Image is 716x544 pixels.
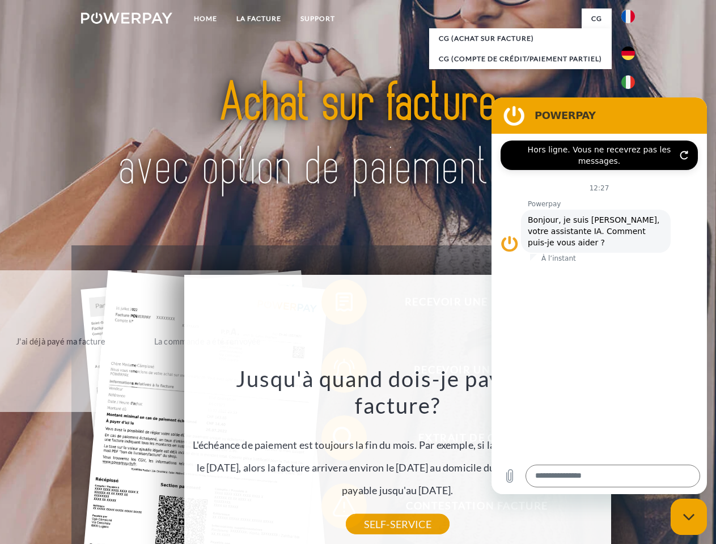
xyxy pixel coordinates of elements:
[621,46,635,60] img: de
[429,28,612,49] a: CG (achat sur facture)
[492,97,707,494] iframe: Fenêtre de messagerie
[346,514,450,534] a: SELF-SERVICE
[671,499,707,535] iframe: Bouton de lancement de la fenêtre de messagerie, conversation en cours
[190,365,604,524] div: L'échéance de paiement est toujours la fin du mois. Par exemple, si la commande a été passée le [...
[227,8,291,29] a: LA FACTURE
[621,75,635,89] img: it
[190,365,604,419] h3: Jusqu'à quand dois-je payer ma facture?
[621,10,635,23] img: fr
[582,8,612,29] a: CG
[108,54,608,217] img: title-powerpay_fr.svg
[291,8,345,29] a: Support
[429,49,612,69] a: CG (Compte de crédit/paiement partiel)
[144,333,272,348] div: La commande a été renvoyée
[81,12,172,24] img: logo-powerpay-white.svg
[184,8,227,29] a: Home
